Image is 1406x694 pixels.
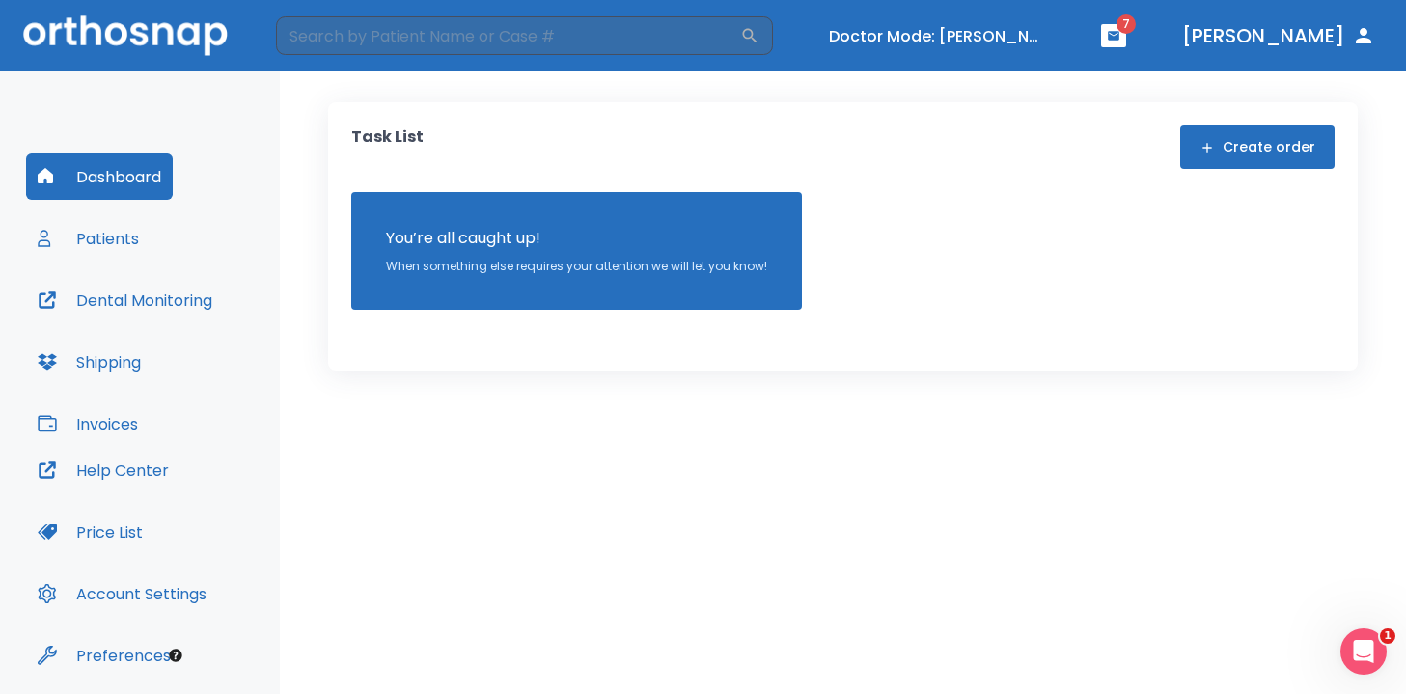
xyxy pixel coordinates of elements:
button: Invoices [26,401,150,447]
span: 1 [1380,628,1395,644]
button: Help Center [26,447,180,493]
img: Orthosnap [23,15,228,55]
button: Doctor Mode: [PERSON_NAME] [821,20,1053,52]
button: Preferences [26,632,182,679]
button: Account Settings [26,570,218,617]
p: Task List [351,125,424,169]
div: Tooltip anchor [167,647,184,664]
p: When something else requires your attention we will let you know! [386,258,767,275]
button: Dashboard [26,153,173,200]
input: Search by Patient Name or Case # [276,16,740,55]
p: You’re all caught up! [386,227,767,250]
button: Create order [1180,125,1335,169]
button: Dental Monitoring [26,277,224,323]
button: Shipping [26,339,152,385]
span: 7 [1117,14,1136,34]
button: Patients [26,215,151,262]
button: [PERSON_NAME] [1174,18,1383,53]
button: Price List [26,509,154,555]
iframe: Intercom live chat [1340,628,1387,675]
